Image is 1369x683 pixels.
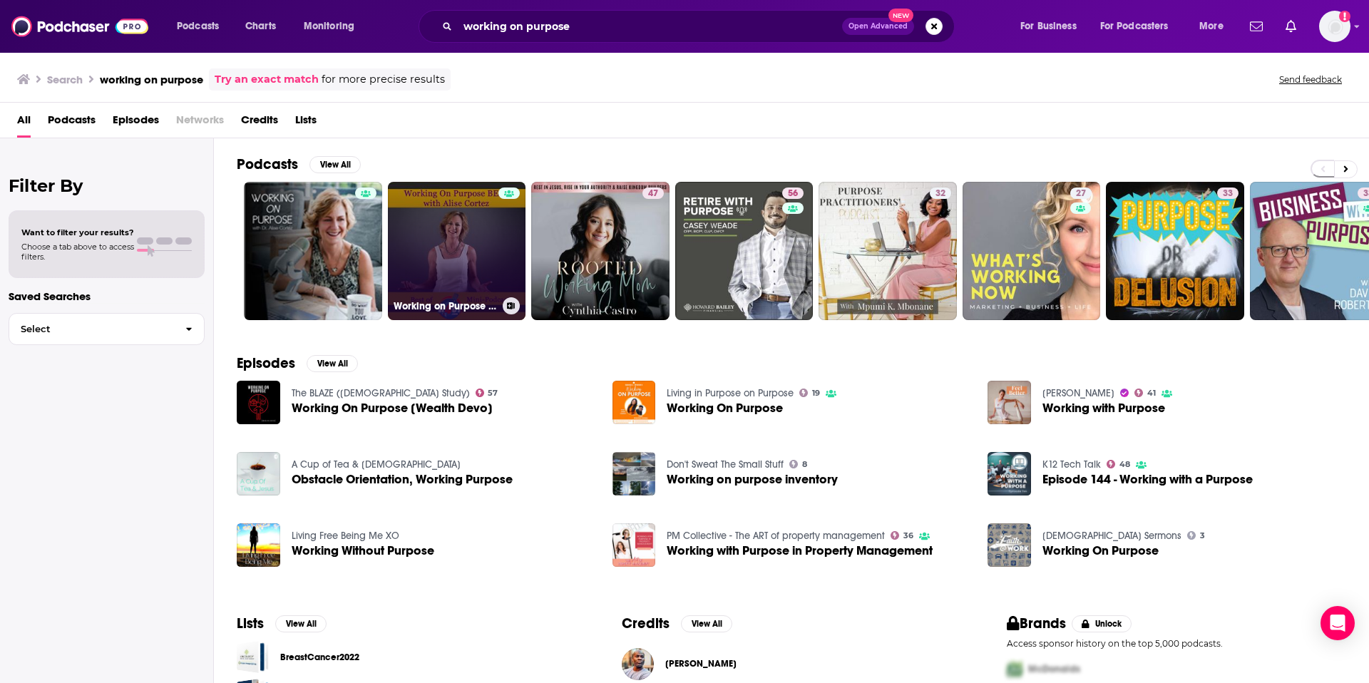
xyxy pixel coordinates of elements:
span: 47 [648,187,658,201]
a: EpisodesView All [237,354,358,372]
a: 19 [799,389,820,397]
a: 33 [1217,188,1239,199]
span: Charts [245,16,276,36]
span: 56 [788,187,798,201]
button: Select [9,313,205,345]
img: Working On Purpose [Wealth Devo] [237,381,280,424]
a: Show notifications dropdown [1280,14,1302,38]
a: 8 [789,460,807,468]
span: [PERSON_NAME] [665,658,737,669]
a: PM Collective - The ART of property management [667,530,885,542]
h2: Lists [237,615,264,632]
span: 19 [812,390,820,396]
h2: Episodes [237,354,295,372]
span: For Podcasters [1100,16,1169,36]
a: Working with Purpose in Property Management [667,545,933,557]
span: for more precise results [322,71,445,88]
button: Unlock [1072,615,1132,632]
img: Working On Purpose [612,381,656,424]
a: Living in Purpose on Purpose [667,387,794,399]
a: Obstacle Orientation, Working Purpose [237,452,280,495]
a: Tara Stiles [1042,387,1114,399]
span: McDonalds [1028,663,1080,675]
span: Monitoring [304,16,354,36]
span: All [17,108,31,138]
a: 47 [531,182,670,320]
span: 48 [1119,461,1130,468]
img: Podchaser - Follow, Share and Rate Podcasts [11,13,148,40]
span: Open Advanced [848,23,908,30]
span: 33 [1223,187,1233,201]
h3: Search [47,73,83,86]
span: Working on purpose inventory [667,473,838,486]
button: Show profile menu [1319,11,1350,42]
a: Obstacle Orientation, Working Purpose [292,473,513,486]
span: 32 [935,187,945,201]
span: BreastCancer2022 [237,641,269,673]
a: Lists [295,108,317,138]
h2: Credits [622,615,670,632]
a: Black Rock Church Sermons [1042,530,1181,542]
a: 56 [782,188,804,199]
a: 27 [1070,188,1092,199]
a: James Hicks [665,658,737,669]
span: Logged in as megcassidy [1319,11,1350,42]
img: Working on purpose inventory [612,452,656,495]
div: Search podcasts, credits, & more... [432,10,968,43]
a: Working On Purpose [1042,545,1159,557]
span: Networks [176,108,224,138]
a: 48 [1107,460,1130,468]
a: 27 [963,182,1101,320]
a: Working On Purpose [667,402,783,414]
a: 32 [930,188,951,199]
a: Working On Purpose [Wealth Devo] [292,402,493,414]
button: View All [309,156,361,173]
a: Working with Purpose in Property Management [612,523,656,567]
a: Working Without Purpose [237,523,280,567]
a: Episode 144 - Working with a Purpose [1042,473,1253,486]
img: James Hicks [622,648,654,680]
a: Working On Purpose [988,523,1031,567]
span: For Business [1020,16,1077,36]
input: Search podcasts, credits, & more... [458,15,842,38]
button: open menu [1091,15,1189,38]
button: open menu [167,15,237,38]
h2: Brands [1007,615,1066,632]
a: ListsView All [237,615,327,632]
a: Charts [236,15,284,38]
p: Access sponsor history on the top 5,000 podcasts. [1007,638,1346,649]
button: open menu [294,15,373,38]
p: Saved Searches [9,289,205,303]
span: 27 [1076,187,1086,201]
img: User Profile [1319,11,1350,42]
span: 57 [488,390,498,396]
a: A Cup of Tea & Jesus [292,458,461,471]
a: 33 [1106,182,1244,320]
h2: Filter By [9,175,205,196]
a: Episodes [113,108,159,138]
button: open menu [1010,15,1094,38]
img: Working with Purpose [988,381,1031,424]
span: 36 [903,533,913,539]
button: open menu [1189,15,1241,38]
a: PodcastsView All [237,155,361,173]
a: 32 [819,182,957,320]
span: Want to filter your results? [21,227,134,237]
span: Podcasts [177,16,219,36]
a: Working with Purpose [1042,402,1165,414]
svg: Add a profile image [1339,11,1350,22]
a: Episode 144 - Working with a Purpose [988,452,1031,495]
a: K12 Tech Talk [1042,458,1101,471]
span: New [888,9,914,22]
a: Working Without Purpose [292,545,434,557]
